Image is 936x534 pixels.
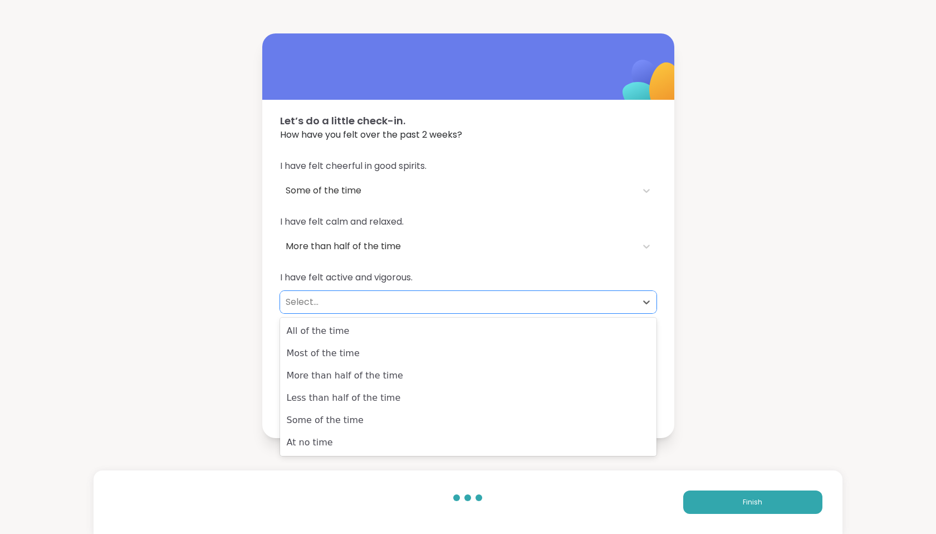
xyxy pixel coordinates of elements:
[280,159,656,173] span: I have felt cheerful in good spirits.
[280,215,656,229] span: I have felt calm and relaxed.
[596,31,707,142] img: ShareWell Logomark
[280,320,656,342] div: All of the time
[286,295,631,309] div: Select...
[280,365,656,387] div: More than half of the time
[683,491,822,514] button: Finish
[743,497,762,507] span: Finish
[286,240,631,253] div: More than half of the time
[280,342,656,365] div: Most of the time
[280,128,656,142] span: How have you felt over the past 2 weeks?
[280,431,656,454] div: At no time
[280,113,656,128] span: Let’s do a little check-in.
[280,409,656,431] div: Some of the time
[280,387,656,409] div: Less than half of the time
[280,271,656,284] span: I have felt active and vigorous.
[286,184,631,197] div: Some of the time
